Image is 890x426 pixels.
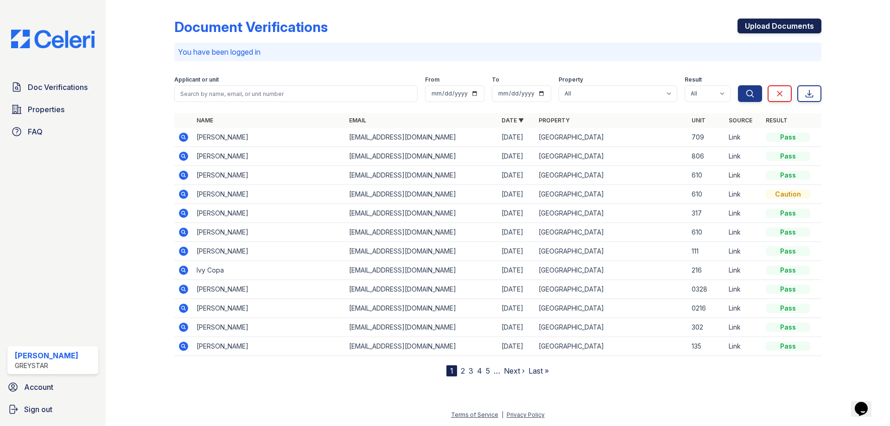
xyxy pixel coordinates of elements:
td: [PERSON_NAME] [193,337,345,356]
td: [EMAIL_ADDRESS][DOMAIN_NAME] [345,242,498,261]
td: [GEOGRAPHIC_DATA] [535,318,687,337]
td: [DATE] [498,166,535,185]
td: 0216 [688,299,725,318]
td: 610 [688,223,725,242]
a: 5 [486,366,490,375]
label: Result [685,76,702,83]
td: [EMAIL_ADDRESS][DOMAIN_NAME] [345,185,498,204]
a: Next › [504,366,525,375]
td: [EMAIL_ADDRESS][DOMAIN_NAME] [345,280,498,299]
td: Link [725,223,762,242]
td: [GEOGRAPHIC_DATA] [535,280,687,299]
a: 2 [461,366,465,375]
a: Properties [7,100,98,119]
div: Pass [766,209,810,218]
label: To [492,76,499,83]
td: [EMAIL_ADDRESS][DOMAIN_NAME] [345,204,498,223]
td: [GEOGRAPHIC_DATA] [535,204,687,223]
div: Pass [766,342,810,351]
input: Search by name, email, or unit number [174,85,418,102]
div: Greystar [15,361,78,370]
td: [DATE] [498,318,535,337]
div: Pass [766,171,810,180]
td: [PERSON_NAME] [193,242,345,261]
img: CE_Logo_Blue-a8612792a0a2168367f1c8372b55b34899dd931a85d93a1a3d3e32e68fde9ad4.png [4,30,102,48]
td: [GEOGRAPHIC_DATA] [535,242,687,261]
td: [PERSON_NAME] [193,166,345,185]
td: [PERSON_NAME] [193,299,345,318]
td: 216 [688,261,725,280]
td: [DATE] [498,280,535,299]
td: [DATE] [498,223,535,242]
td: 111 [688,242,725,261]
td: [DATE] [498,147,535,166]
td: Link [725,318,762,337]
td: [PERSON_NAME] [193,280,345,299]
a: 4 [477,366,482,375]
iframe: chat widget [851,389,881,417]
div: Document Verifications [174,19,328,35]
div: [PERSON_NAME] [15,350,78,361]
td: Link [725,337,762,356]
td: [GEOGRAPHIC_DATA] [535,147,687,166]
td: [GEOGRAPHIC_DATA] [535,261,687,280]
td: [EMAIL_ADDRESS][DOMAIN_NAME] [345,223,498,242]
td: Link [725,242,762,261]
td: [DATE] [498,185,535,204]
div: Pass [766,247,810,256]
div: Pass [766,228,810,237]
td: Link [725,166,762,185]
td: [GEOGRAPHIC_DATA] [535,299,687,318]
p: You have been logged in [178,46,818,57]
span: Account [24,381,53,393]
div: 1 [446,365,457,376]
td: [DATE] [498,261,535,280]
a: Upload Documents [737,19,821,33]
td: [PERSON_NAME] [193,147,345,166]
td: 302 [688,318,725,337]
div: Pass [766,133,810,142]
td: [EMAIL_ADDRESS][DOMAIN_NAME] [345,166,498,185]
td: 610 [688,185,725,204]
td: Link [725,299,762,318]
td: [DATE] [498,299,535,318]
td: [GEOGRAPHIC_DATA] [535,337,687,356]
td: Link [725,185,762,204]
span: FAQ [28,126,43,137]
div: Pass [766,304,810,313]
td: [PERSON_NAME] [193,204,345,223]
a: Property [539,117,570,124]
td: [GEOGRAPHIC_DATA] [535,166,687,185]
td: Link [725,280,762,299]
td: [GEOGRAPHIC_DATA] [535,128,687,147]
a: Result [766,117,788,124]
a: Privacy Policy [507,411,545,418]
a: Account [4,378,102,396]
td: Link [725,204,762,223]
a: Unit [692,117,706,124]
td: 0328 [688,280,725,299]
td: [PERSON_NAME] [193,185,345,204]
td: 135 [688,337,725,356]
td: [PERSON_NAME] [193,318,345,337]
td: Ivy Copa [193,261,345,280]
td: [PERSON_NAME] [193,223,345,242]
label: Property [559,76,583,83]
a: FAQ [7,122,98,141]
a: Email [349,117,366,124]
span: Sign out [24,404,52,415]
a: Date ▼ [502,117,524,124]
td: [EMAIL_ADDRESS][DOMAIN_NAME] [345,147,498,166]
td: Link [725,128,762,147]
td: [GEOGRAPHIC_DATA] [535,223,687,242]
td: 610 [688,166,725,185]
div: | [502,411,503,418]
td: 317 [688,204,725,223]
td: [PERSON_NAME] [193,128,345,147]
td: [EMAIL_ADDRESS][DOMAIN_NAME] [345,261,498,280]
td: [DATE] [498,242,535,261]
td: 709 [688,128,725,147]
a: Sign out [4,400,102,419]
td: Link [725,261,762,280]
td: 806 [688,147,725,166]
